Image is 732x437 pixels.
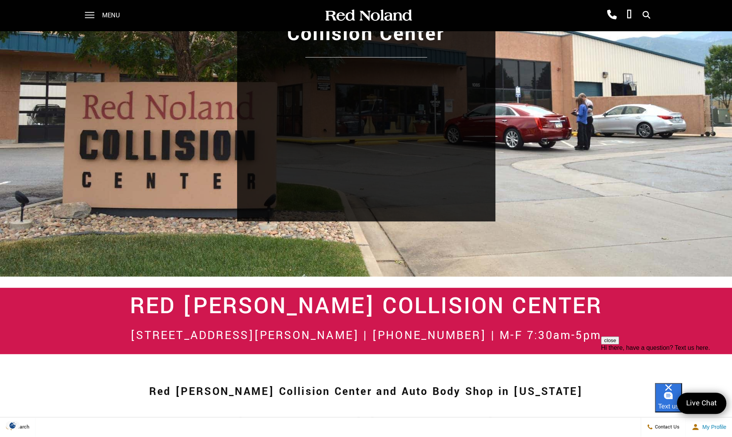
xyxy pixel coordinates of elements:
img: Red Noland Auto Group [324,9,412,22]
section: Click to Open Cookie Consent Modal [4,421,22,429]
h2: Red [PERSON_NAME] Collision Center [102,295,630,317]
span: My Profile [699,424,726,430]
span: Live Chat [682,398,721,408]
button: Open user profile menu [686,418,732,437]
h2: [STREET_ADDRESS][PERSON_NAME] | [PHONE_NUMBER] | M-F 7:30am-5pm [102,325,630,346]
a: Live Chat [677,393,726,414]
img: Opt-Out Icon [4,421,22,429]
iframe: podium webchat widget prompt [601,336,732,420]
span: Contact Us [653,424,680,431]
